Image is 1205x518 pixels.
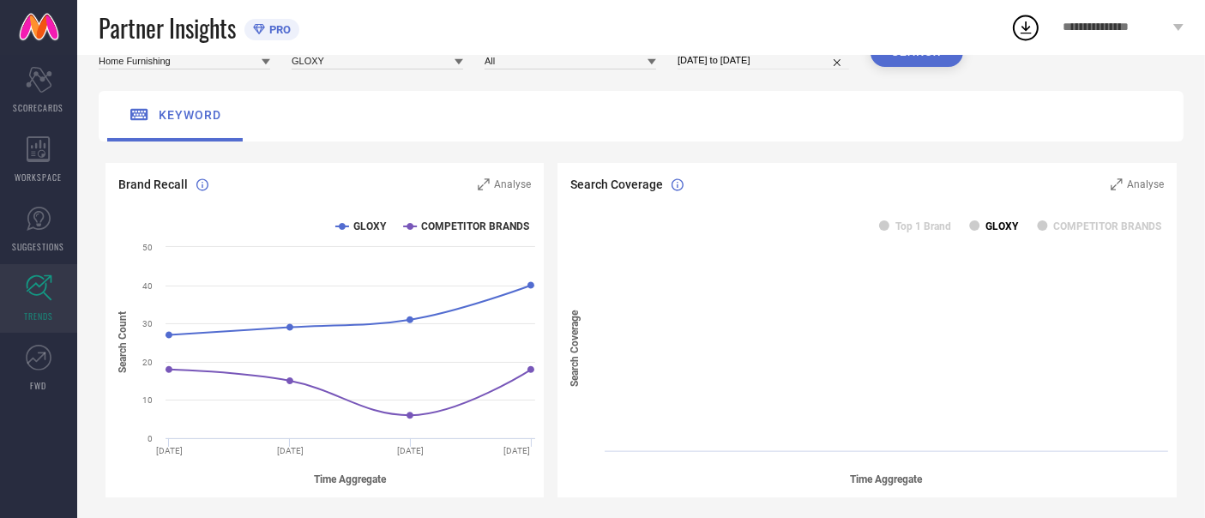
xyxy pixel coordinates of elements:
span: Brand Recall [118,178,188,191]
span: Analyse [494,178,531,190]
text: [DATE] [397,446,424,455]
tspan: Time Aggregate [851,473,924,485]
span: Partner Insights [99,10,236,45]
text: GLOXY [985,220,1019,232]
text: [DATE] [503,446,530,455]
text: GLOXY [353,220,387,232]
text: 0 [148,434,153,443]
text: COMPETITOR BRANDS [421,220,529,232]
text: COMPETITOR BRANDS [1054,220,1162,232]
tspan: Search Coverage [569,310,581,387]
text: Top 1 Brand [895,220,951,232]
input: Select date range [678,51,849,69]
span: WORKSPACE [15,171,63,184]
span: Search Coverage [570,178,663,191]
span: Analyse [1127,178,1164,190]
text: 30 [142,319,153,328]
div: Open download list [1010,12,1041,43]
text: 20 [142,358,153,367]
span: SUGGESTIONS [13,240,65,253]
text: [DATE] [277,446,304,455]
span: TRENDS [24,310,53,322]
svg: Zoom [478,178,490,190]
span: PRO [265,23,291,36]
span: FWD [31,379,47,392]
text: [DATE] [156,446,183,455]
span: keyword [159,108,221,122]
text: 50 [142,243,153,252]
text: 10 [142,395,153,405]
tspan: Search Count [117,312,129,374]
span: SCORECARDS [14,101,64,114]
svg: Zoom [1111,178,1123,190]
text: 40 [142,281,153,291]
tspan: Time Aggregate [315,473,388,485]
